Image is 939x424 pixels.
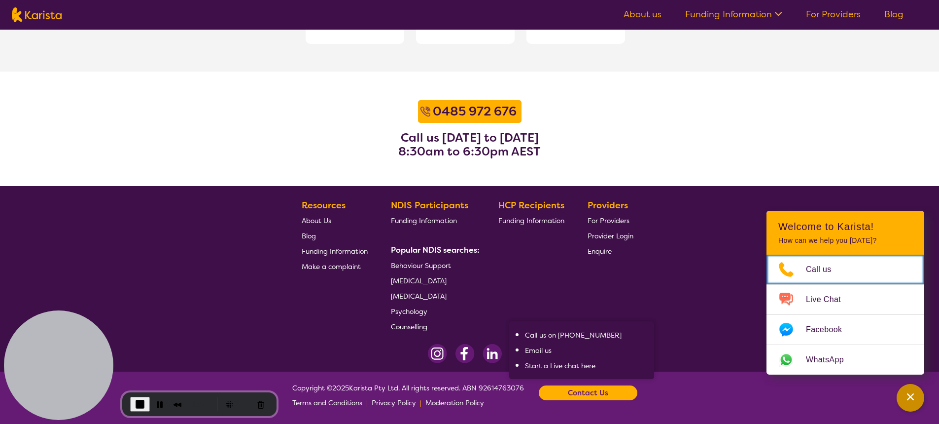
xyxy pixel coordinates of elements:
[483,344,502,363] img: LinkedIn
[806,292,853,307] span: Live Chat
[588,228,633,243] a: Provider Login
[588,213,633,228] a: For Providers
[588,243,633,259] a: Enquire
[292,398,362,407] span: Terms and Conditions
[588,231,633,240] span: Provider Login
[302,216,331,225] span: About Us
[568,385,608,400] b: Contact Us
[391,216,457,225] span: Funding Information
[292,395,362,410] a: Terms and Conditions
[391,319,476,334] a: Counselling
[685,8,782,20] a: Funding Information
[420,107,430,116] img: Call icon
[398,131,541,158] h3: Call us [DATE] to [DATE] 8:30am to 6:30pm AEST
[302,243,368,259] a: Funding Information
[806,8,861,20] a: For Providers
[588,199,628,211] b: Providers
[525,346,552,355] a: Email us
[302,228,368,243] a: Blog
[428,344,447,363] img: Instagram
[455,344,475,363] img: Facebook
[292,381,524,410] span: Copyright © 2025 Karista Pty Ltd. All rights reserved. ABN 92614763076
[372,398,416,407] span: Privacy Policy
[302,247,368,256] span: Funding Information
[366,395,368,410] p: |
[525,331,622,340] a: Call us on [PHONE_NUMBER]
[391,288,476,304] a: [MEDICAL_DATA]
[302,213,368,228] a: About Us
[391,213,476,228] a: Funding Information
[897,384,924,412] button: Channel Menu
[588,216,629,225] span: For Providers
[391,261,451,270] span: Behaviour Support
[430,103,519,120] a: 0485 972 676
[302,231,316,240] span: Blog
[391,199,468,211] b: NDIS Participants
[12,7,62,22] img: Karista logo
[302,199,346,211] b: Resources
[778,236,912,245] p: How can we help you [DATE]?
[624,8,661,20] a: About us
[588,247,612,256] span: Enquire
[391,276,447,285] span: [MEDICAL_DATA]
[778,221,912,232] h2: Welcome to Karista!
[806,322,854,337] span: Facebook
[391,258,476,273] a: Behaviour Support
[391,245,480,255] b: Popular NDIS searches:
[302,262,361,271] span: Make a complaint
[884,8,904,20] a: Blog
[806,262,843,277] span: Call us
[425,398,484,407] span: Moderation Policy
[766,345,924,375] a: Web link opens in a new tab.
[425,395,484,410] a: Moderation Policy
[525,361,595,370] a: Start a Live chat here
[391,304,476,319] a: Psychology
[498,216,564,225] span: Funding Information
[420,395,421,410] p: |
[302,259,368,274] a: Make a complaint
[766,211,924,375] div: Channel Menu
[372,395,416,410] a: Privacy Policy
[498,213,564,228] a: Funding Information
[806,352,856,367] span: WhatsApp
[433,103,517,119] b: 0485 972 676
[391,322,427,331] span: Counselling
[766,255,924,375] ul: Choose channel
[391,273,476,288] a: [MEDICAL_DATA]
[391,307,427,316] span: Psychology
[498,199,564,211] b: HCP Recipients
[391,292,447,301] span: [MEDICAL_DATA]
